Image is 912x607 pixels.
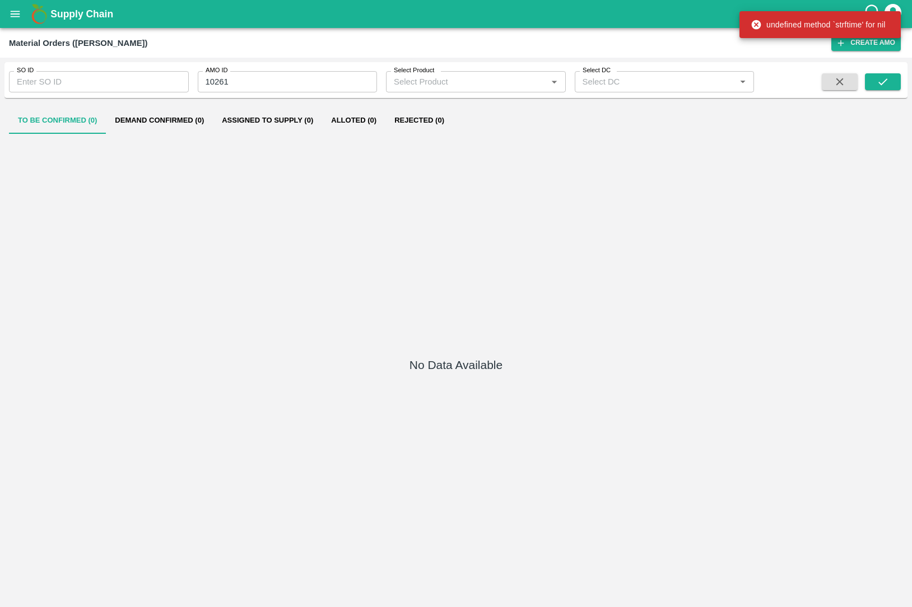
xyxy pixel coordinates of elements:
[883,2,903,26] div: account of current user
[9,36,147,50] div: Material Orders ([PERSON_NAME])
[394,66,434,75] label: Select Product
[50,6,863,22] a: Supply Chain
[322,107,385,134] button: Alloted (0)
[9,107,106,134] button: To Be Confirmed (0)
[17,66,34,75] label: SO ID
[106,107,213,134] button: Demand Confirmed (0)
[578,74,718,89] input: Select DC
[736,74,750,89] button: Open
[385,107,453,134] button: Rejected (0)
[389,74,544,89] input: Select Product
[547,74,561,89] button: Open
[28,3,50,25] img: logo
[213,107,322,134] button: Assigned to Supply (0)
[198,71,378,92] input: Enter AMO ID
[2,1,28,27] button: open drawer
[410,357,502,373] h5: No Data Available
[206,66,228,75] label: AMO ID
[863,4,883,24] div: customer-support
[583,66,611,75] label: Select DC
[9,71,189,92] input: Enter SO ID
[751,15,886,35] div: undefined method `strftime' for nil
[831,35,901,51] button: Create AMO
[50,8,113,20] b: Supply Chain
